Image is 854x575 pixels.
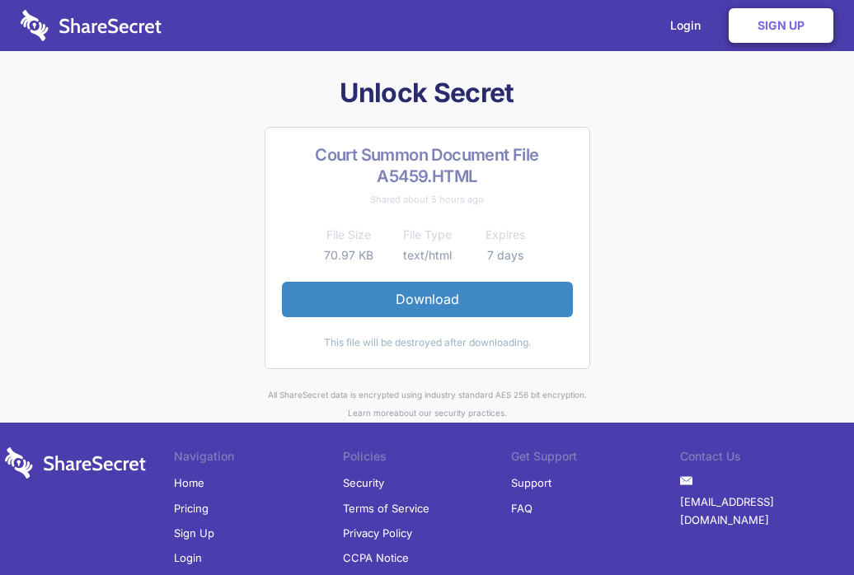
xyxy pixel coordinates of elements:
[388,225,467,245] th: File Type
[511,470,551,495] a: Support
[310,225,388,245] th: File Size
[511,496,533,521] a: FAQ
[467,225,545,245] th: Expires
[388,245,467,265] td: text/html
[5,386,849,423] div: All ShareSecret data is encrypted using industry standard AES 256 bit encryption. about our secur...
[5,447,146,479] img: logo-wordmark-white-trans-d4663122ce5f474addd5e946df7df03e33cb6a1c49d2221995e7729f52c070b2.svg
[174,545,202,570] a: Login
[343,496,429,521] a: Terms of Service
[174,470,204,495] a: Home
[348,408,394,418] a: Learn more
[511,447,680,470] li: Get Support
[282,144,573,187] h2: Court Summon Document File A5459.HTML
[282,190,573,208] div: Shared about 5 hours ago
[310,245,388,265] td: 70.97 KB
[467,245,545,265] td: 7 days
[729,8,833,43] a: Sign Up
[5,76,849,110] h1: Unlock Secret
[282,334,573,352] div: This file will be destroyed after downloading.
[343,447,512,470] li: Policies
[21,10,162,41] img: logo-wordmark-white-trans-d4663122ce5f474addd5e946df7df03e33cb6a1c49d2221995e7729f52c070b2.svg
[680,489,849,533] a: [EMAIL_ADDRESS][DOMAIN_NAME]
[282,282,573,316] a: Download
[343,521,412,545] a: Privacy Policy
[174,447,343,470] li: Navigation
[680,447,849,470] li: Contact Us
[174,521,214,545] a: Sign Up
[343,470,384,495] a: Security
[343,545,409,570] a: CCPA Notice
[174,496,209,521] a: Pricing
